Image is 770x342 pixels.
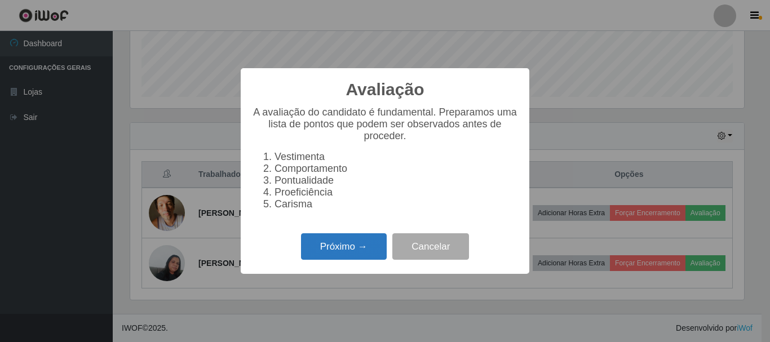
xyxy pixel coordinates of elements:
[301,233,387,260] button: Próximo →
[275,175,518,186] li: Pontualidade
[275,186,518,198] li: Proeficiência
[275,151,518,163] li: Vestimenta
[346,79,424,100] h2: Avaliação
[275,163,518,175] li: Comportamento
[252,106,518,142] p: A avaliação do candidato é fundamental. Preparamos uma lista de pontos que podem ser observados a...
[392,233,469,260] button: Cancelar
[275,198,518,210] li: Carisma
